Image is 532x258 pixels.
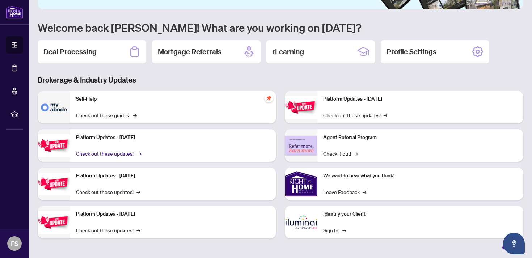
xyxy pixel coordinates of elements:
[285,96,317,119] img: Platform Updates - June 23, 2025
[384,111,387,119] span: →
[323,188,366,196] a: Leave Feedback→
[363,188,366,196] span: →
[272,47,304,57] h2: rLearning
[6,5,23,19] img: logo
[503,233,525,254] button: Open asap
[490,2,493,5] button: 2
[136,188,140,196] span: →
[76,210,270,218] p: Platform Updates - [DATE]
[38,75,523,85] h3: Brokerage & Industry Updates
[513,2,516,5] button: 6
[76,188,140,196] a: Check out these updates!→
[136,226,140,234] span: →
[387,47,436,57] h2: Profile Settings
[323,149,358,157] a: Check it out!→
[76,95,270,103] p: Self-Help
[38,21,523,34] h1: Welcome back [PERSON_NAME]! What are you working on [DATE]?
[323,226,346,234] a: Sign In!→
[158,47,221,57] h2: Mortgage Referrals
[265,94,273,102] span: pushpin
[76,226,140,234] a: Check out these updates!→
[323,210,518,218] p: Identify your Client
[496,2,499,5] button: 3
[323,134,518,141] p: Agent Referral Program
[38,134,70,157] img: Platform Updates - September 16, 2025
[342,226,346,234] span: →
[76,111,137,119] a: Check out these guides!→
[43,47,97,57] h2: Deal Processing
[38,211,70,234] img: Platform Updates - July 8, 2025
[285,136,317,156] img: Agent Referral Program
[323,172,518,180] p: We want to hear what you think!
[133,111,137,119] span: →
[323,95,518,103] p: Platform Updates - [DATE]
[38,173,70,195] img: Platform Updates - July 21, 2025
[502,2,504,5] button: 4
[138,149,141,157] span: →
[476,2,487,5] button: 1
[285,168,317,200] img: We want to hear what you think!
[76,172,270,180] p: Platform Updates - [DATE]
[354,149,358,157] span: →
[11,238,18,249] span: FS
[38,91,70,123] img: Self-Help
[76,134,270,141] p: Platform Updates - [DATE]
[323,111,387,119] a: Check out these updates!→
[285,206,317,238] img: Identify your Client
[76,149,140,157] a: Check out these updates!→
[507,2,510,5] button: 5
